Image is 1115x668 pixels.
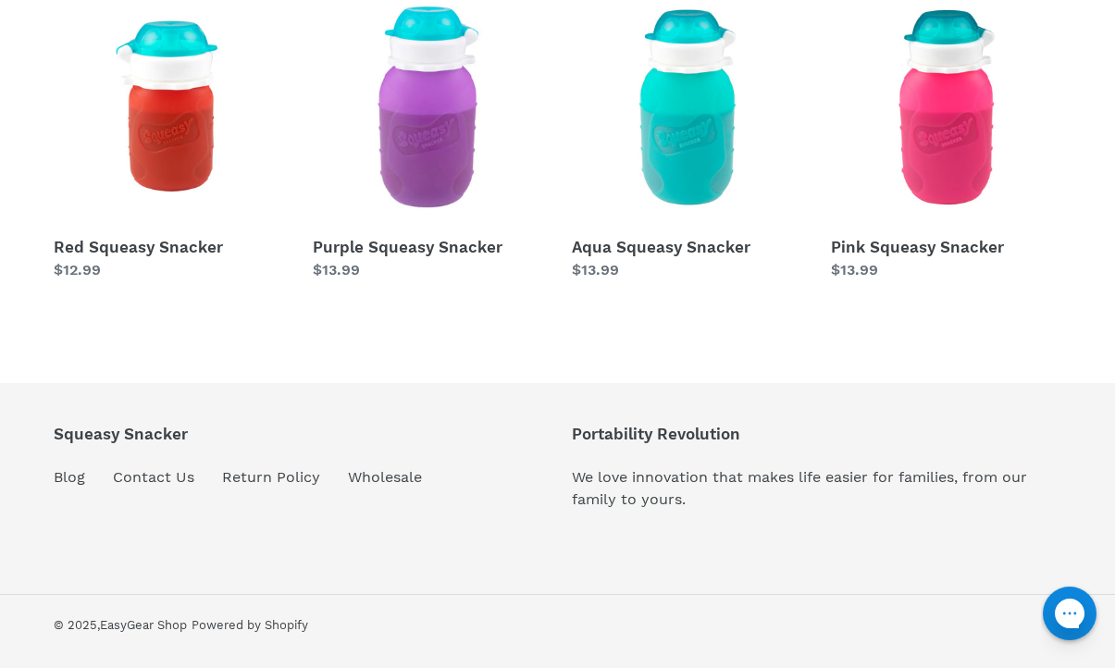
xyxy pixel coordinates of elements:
[100,618,187,632] a: EasyGear Shop
[348,468,422,486] a: Wholesale
[572,425,1062,443] p: Portability Revolution
[54,618,187,632] small: © 2025,
[572,466,1062,511] p: We love innovation that makes life easier for families, from our family to yours.
[54,468,85,486] a: Blog
[192,618,308,632] a: Powered by Shopify
[222,468,320,486] a: Return Policy
[113,468,194,486] a: Contact Us
[54,425,422,443] p: Squeasy Snacker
